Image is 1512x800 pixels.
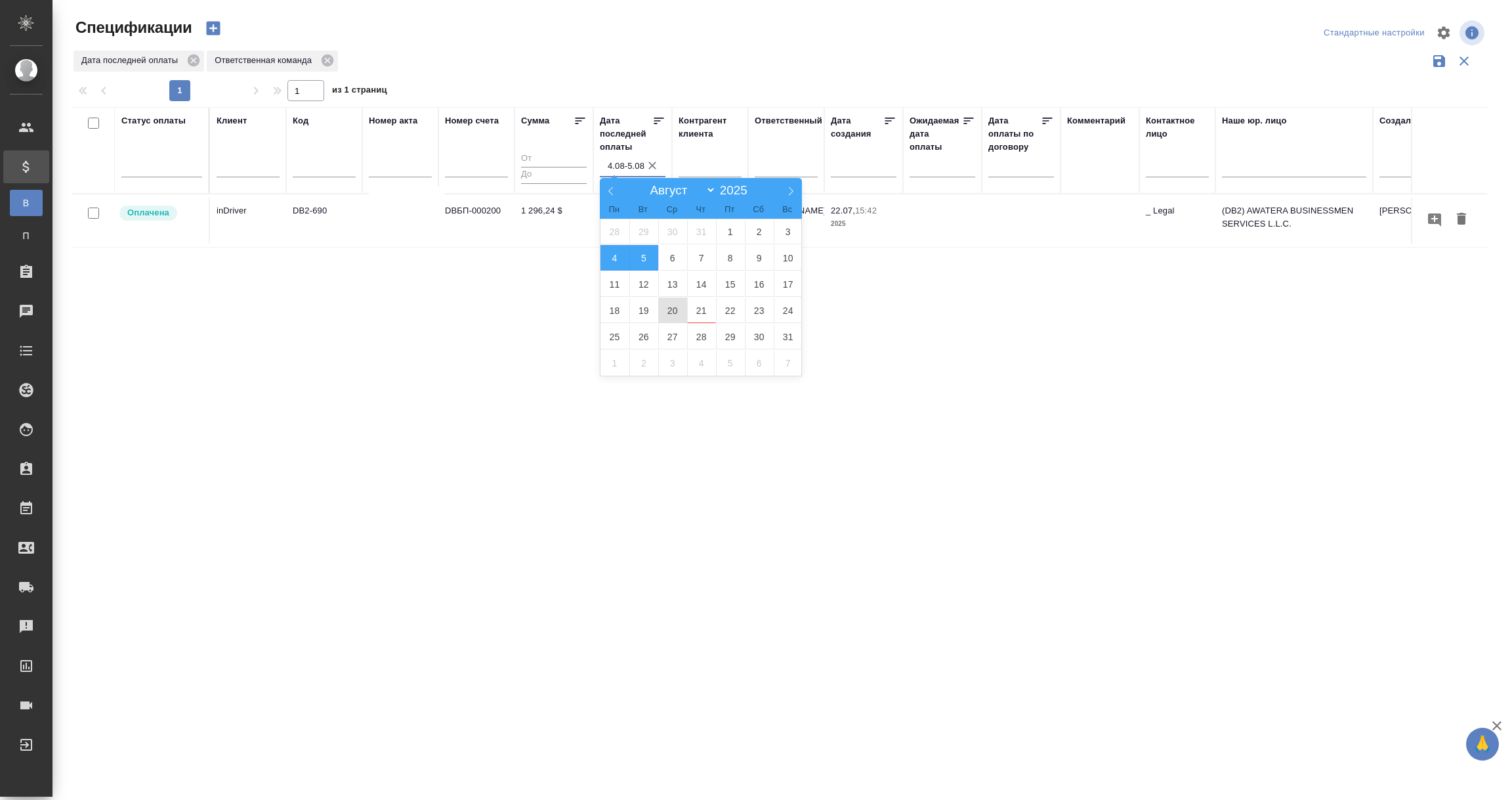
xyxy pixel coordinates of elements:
[687,298,716,323] span: Август 21, 2025
[332,82,387,101] span: из 1 страниц
[600,206,629,214] span: Пн
[831,114,883,141] div: Дата создания
[207,51,338,72] div: Ответственная команда
[679,114,742,141] div: Контрагент клиента
[600,219,629,244] span: Июль 28, 2025
[1471,730,1494,758] span: 🙏
[369,114,417,127] div: Номер акта
[1459,20,1487,45] span: Посмотреть информацию
[600,114,652,154] div: Дата последней оплаты
[217,204,280,217] p: inDriver
[658,219,687,244] span: Июль 30, 2025
[121,114,186,127] div: Статус оплаты
[716,324,745,349] span: Август 29, 2025
[1139,198,1215,244] td: _ Legal
[658,350,687,376] span: Сентябрь 3, 2025
[600,245,629,271] span: Август 4, 2025
[774,245,803,271] span: Август 10, 2025
[215,54,316,67] p: Ответственная команда
[1067,114,1125,127] div: Комментарий
[831,206,855,215] p: 22.07,
[629,219,658,244] span: Июль 29, 2025
[745,245,774,271] span: Август 9, 2025
[600,298,629,323] span: Август 18, 2025
[774,271,803,297] span: Август 17, 2025
[438,198,514,244] td: DBБП-000200
[715,206,744,214] span: Пт
[514,198,593,244] td: 1 296,24 $
[988,114,1041,154] div: Дата оплаты по договору
[1373,198,1449,244] td: [PERSON_NAME]
[81,54,182,67] p: Дата последней оплаты
[716,183,757,198] input: Год
[744,206,773,214] span: Сб
[10,190,43,216] a: В
[1428,17,1459,49] span: Настроить таблицу
[72,17,192,38] span: Спецификации
[73,51,204,72] div: Дата последней оплаты
[1215,198,1373,244] td: (DB2) AWATERA BUSINESSMEN SERVICES L.L.C.
[774,324,803,349] span: Август 31, 2025
[445,114,499,127] div: Номер счета
[774,298,803,323] span: Август 24, 2025
[687,219,716,244] span: Июль 31, 2025
[687,350,716,376] span: Сентябрь 4, 2025
[293,114,308,127] div: Код
[198,17,229,39] button: Создать
[600,350,629,376] span: Сентябрь 1, 2025
[521,167,587,183] input: До
[745,219,774,244] span: Август 2, 2025
[716,298,745,323] span: Август 22, 2025
[687,324,716,349] span: Август 28, 2025
[1427,49,1452,74] button: Сохранить фильтры
[629,206,658,214] span: Вт
[716,219,745,244] span: Август 1, 2025
[16,196,36,210] span: В
[1320,23,1428,43] div: split button
[1379,114,1411,127] div: Создал
[629,350,658,376] span: Сентябрь 2, 2025
[716,350,745,376] span: Сентябрь 5, 2025
[1466,728,1499,761] button: 🙏
[658,206,686,214] span: Ср
[910,114,962,154] div: Ожидаемая дата оплаты
[629,324,658,349] span: Август 26, 2025
[644,183,716,198] select: Month
[658,245,687,271] span: Август 6, 2025
[658,271,687,297] span: Август 13, 2025
[745,324,774,349] span: Август 30, 2025
[629,298,658,323] span: Август 19, 2025
[755,114,822,127] div: Ответственный
[686,206,715,214] span: Чт
[745,298,774,323] span: Август 23, 2025
[658,298,687,323] span: Август 20, 2025
[687,271,716,297] span: Август 14, 2025
[521,151,587,167] input: От
[521,114,549,127] div: Сумма
[127,206,169,219] p: Оплачена
[217,114,247,127] div: Клиент
[855,206,877,215] p: 15:42
[16,229,36,242] span: П
[1450,208,1473,232] button: Удалить
[774,350,803,376] span: Сентябрь 7, 2025
[716,271,745,297] span: Август 15, 2025
[773,206,802,214] span: Вс
[745,271,774,297] span: Август 16, 2025
[1146,114,1209,141] div: Контактное лицо
[1452,49,1477,74] button: Сбросить фильтры
[600,324,629,349] span: Август 25, 2025
[286,198,362,244] td: DB2-690
[745,350,774,376] span: Сентябрь 6, 2025
[629,245,658,271] span: Август 5, 2025
[1222,114,1287,127] div: Наше юр. лицо
[658,324,687,349] span: Август 27, 2025
[10,223,43,249] a: П
[629,271,658,297] span: Август 12, 2025
[831,217,896,231] p: 2025
[687,245,716,271] span: Август 7, 2025
[600,271,629,297] span: Август 11, 2025
[774,219,803,244] span: Август 3, 2025
[716,245,745,271] span: Август 8, 2025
